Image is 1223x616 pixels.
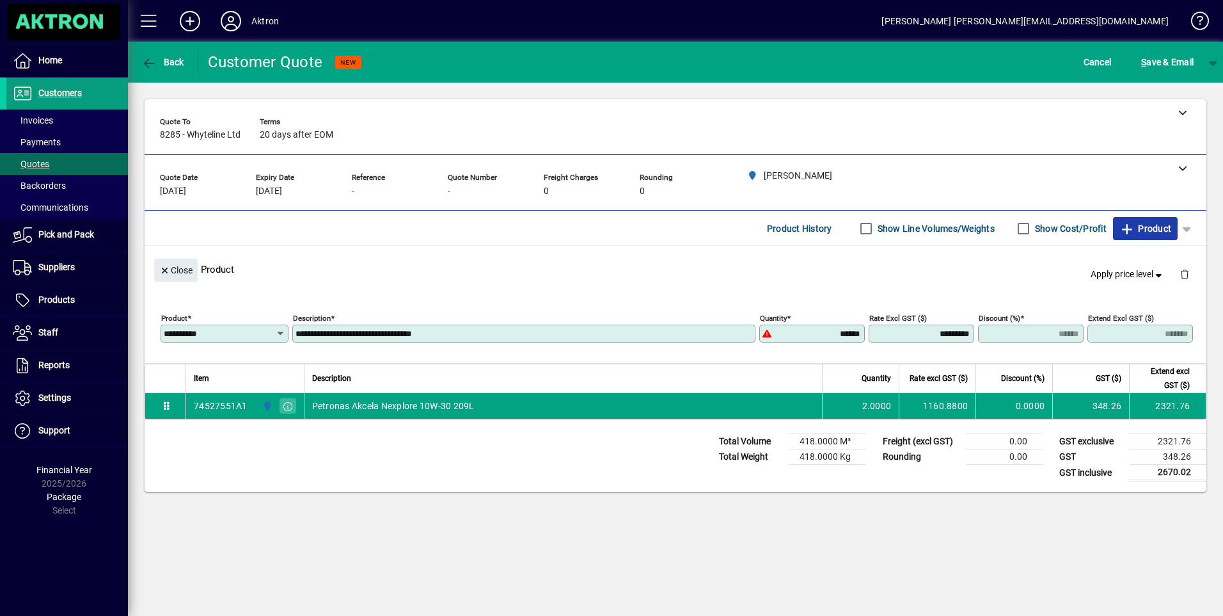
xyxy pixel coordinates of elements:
app-page-header-button: Delete [1169,268,1200,280]
span: Suppliers [38,262,75,272]
span: Petronas Akcela Nexplore 10W-30 209L [312,400,475,412]
span: 0 [640,186,645,197]
a: Communications [6,197,128,218]
span: S [1141,57,1146,67]
span: Staff [38,327,58,337]
td: Freight (excl GST) [876,434,966,450]
span: Rate excl GST ($) [910,371,968,385]
td: 2321.76 [1130,434,1206,450]
span: Home [38,55,62,65]
mat-label: Quantity [760,314,787,323]
app-page-header-button: Close [151,264,201,275]
td: 348.26 [1052,393,1129,419]
mat-label: Discount (%) [979,314,1020,323]
span: NEW [340,58,356,67]
div: Aktron [251,11,279,31]
span: [DATE] [256,186,282,197]
button: Product History [762,217,837,240]
td: GST inclusive [1053,465,1130,481]
td: GST [1053,450,1130,465]
td: Rounding [876,450,966,465]
span: Invoices [13,115,53,126]
a: Reports [6,350,128,382]
span: Close [159,260,193,281]
span: Quotes [13,159,49,169]
button: Apply price level [1085,263,1170,286]
a: Invoices [6,109,128,131]
span: HAMILTON [259,399,274,413]
a: Settings [6,382,128,414]
a: Staff [6,317,128,349]
label: Show Line Volumes/Weights [875,222,995,235]
a: Home [6,45,128,77]
mat-label: Extend excl GST ($) [1088,314,1154,323]
label: Show Cost/Profit [1032,222,1107,235]
div: 74527551A1 [194,400,248,412]
span: 2.0000 [862,400,892,412]
button: Profile [210,10,251,33]
span: Customers [38,88,82,98]
span: Apply price level [1091,268,1165,281]
mat-label: Rate excl GST ($) [869,314,927,323]
a: Suppliers [6,252,128,284]
span: Products [38,295,75,305]
span: - [352,186,354,197]
a: Quotes [6,153,128,175]
span: Back [141,57,184,67]
div: 1160.8800 [907,400,968,412]
span: Discount (%) [1001,371,1045,385]
span: Financial Year [36,465,92,475]
span: Backorders [13,181,66,191]
span: Item [194,371,209,385]
td: 2670.02 [1130,465,1206,481]
span: Communications [13,202,88,213]
td: 418.0000 Kg [789,450,866,465]
div: Product [145,246,1206,293]
div: Customer Quote [208,52,323,72]
span: ave & Email [1141,52,1194,72]
button: Add [170,10,210,33]
button: Back [138,51,187,74]
mat-label: Description [293,314,331,323]
span: Product [1119,218,1171,239]
span: Payments [13,137,61,147]
span: 8285 - Whyteline Ltd [160,130,241,140]
span: Settings [38,393,71,403]
span: 0 [544,186,549,197]
span: Support [38,425,70,435]
a: Payments [6,131,128,153]
span: - [448,186,450,197]
span: GST ($) [1096,371,1121,385]
div: [PERSON_NAME] [PERSON_NAME][EMAIL_ADDRESS][DOMAIN_NAME] [881,11,1169,31]
span: Product History [767,218,832,239]
button: Save & Email [1135,51,1200,74]
span: Quantity [862,371,891,385]
td: Total Weight [713,450,789,465]
span: Reports [38,360,70,370]
td: 418.0000 M³ [789,434,866,450]
span: Extend excl GST ($) [1137,364,1190,393]
a: Backorders [6,175,128,197]
a: Pick and Pack [6,219,128,251]
button: Cancel [1080,51,1115,74]
span: 20 days after EOM [260,130,333,140]
td: 0.0000 [975,393,1052,419]
td: 0.00 [966,434,1043,450]
td: 0.00 [966,450,1043,465]
button: Delete [1169,259,1200,289]
a: Support [6,415,128,447]
a: Products [6,284,128,316]
span: Package [47,492,81,502]
button: Product [1113,217,1178,240]
span: [DATE] [160,186,186,197]
a: Knowledge Base [1181,3,1207,44]
td: Total Volume [713,434,789,450]
span: Cancel [1084,52,1112,72]
app-page-header-button: Back [128,51,198,74]
td: 348.26 [1130,450,1206,465]
span: Description [312,371,351,385]
button: Close [154,259,198,282]
span: Pick and Pack [38,229,94,239]
mat-label: Product [161,314,187,323]
td: GST exclusive [1053,434,1130,450]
